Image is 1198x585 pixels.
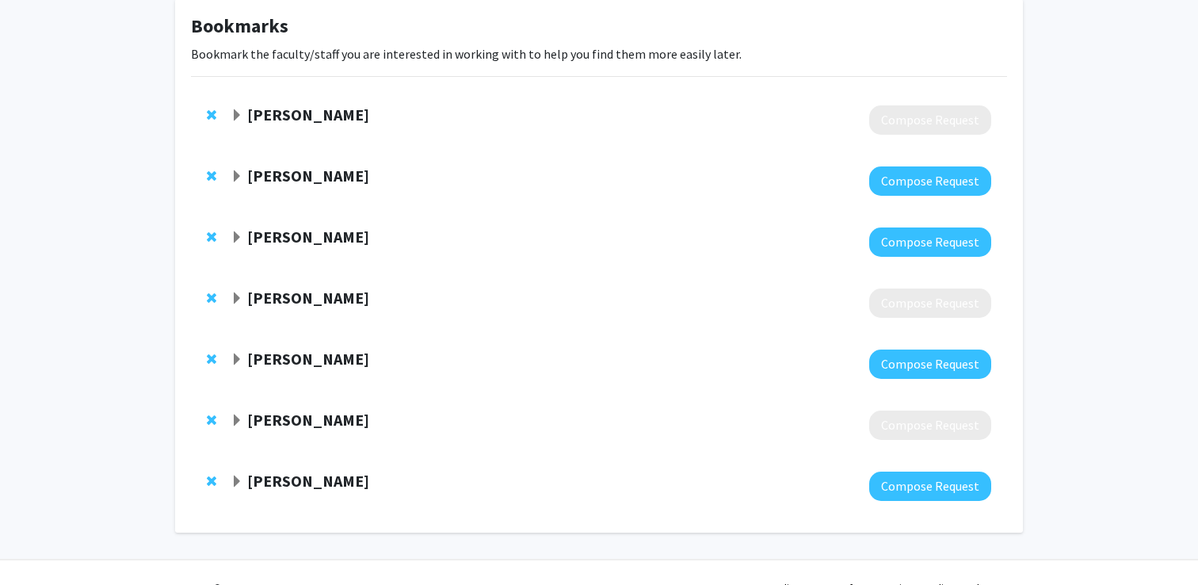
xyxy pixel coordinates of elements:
iframe: Chat [12,514,67,573]
span: Expand Aaron Wong Bookmark [231,476,243,488]
strong: [PERSON_NAME] [247,471,369,491]
span: Remove Aaron Wong from bookmarks [207,475,216,487]
span: Expand Megan Reed Bookmark [231,109,243,122]
span: Expand Zhikui Wei Bookmark [231,231,243,244]
strong: [PERSON_NAME] [247,288,369,308]
strong: [PERSON_NAME] [247,410,369,430]
strong: [PERSON_NAME] [247,227,369,247]
h1: Bookmarks [191,15,1007,38]
button: Compose Request to Zhikui Wei [869,227,991,257]
span: Expand Syed Shah Bookmark [231,415,243,427]
span: Expand Meghan Harrison Bookmark [231,292,243,305]
span: Remove Kimberly McLaughlin from bookmarks [207,353,216,365]
span: Remove Jennie Ryan from bookmarks [207,170,216,182]
span: Remove Meghan Harrison from bookmarks [207,292,216,304]
span: Remove Megan Reed from bookmarks [207,109,216,121]
strong: [PERSON_NAME] [247,166,369,185]
strong: [PERSON_NAME] [247,105,369,124]
button: Compose Request to Aaron Wong [869,472,991,501]
button: Compose Request to Megan Reed [869,105,991,135]
button: Compose Request to Syed Shah [869,411,991,440]
button: Compose Request to Meghan Harrison [869,289,991,318]
p: Bookmark the faculty/staff you are interested in working with to help you find them more easily l... [191,44,1007,63]
strong: [PERSON_NAME] [247,349,369,369]
span: Expand Kimberly McLaughlin Bookmark [231,354,243,366]
button: Compose Request to Kimberly McLaughlin [869,350,991,379]
span: Expand Jennie Ryan Bookmark [231,170,243,183]
span: Remove Zhikui Wei from bookmarks [207,231,216,243]
span: Remove Syed Shah from bookmarks [207,414,216,426]
button: Compose Request to Jennie Ryan [869,166,991,196]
